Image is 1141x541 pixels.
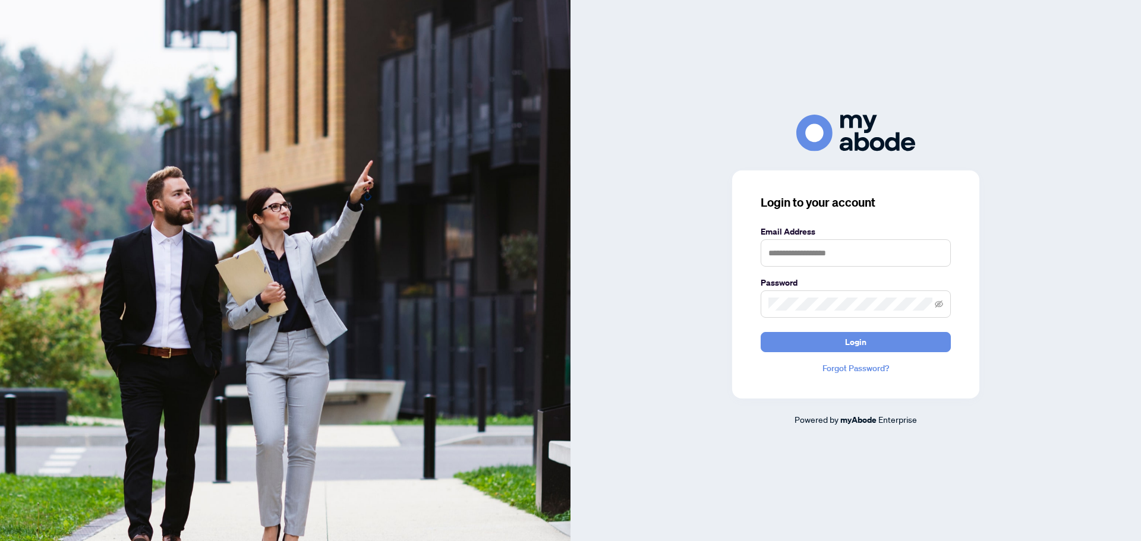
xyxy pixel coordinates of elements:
[761,276,951,289] label: Password
[935,300,943,308] span: eye-invisible
[761,362,951,375] a: Forgot Password?
[845,333,866,352] span: Login
[878,414,917,425] span: Enterprise
[796,115,915,151] img: ma-logo
[795,414,839,425] span: Powered by
[761,225,951,238] label: Email Address
[761,194,951,211] h3: Login to your account
[840,413,877,426] a: myAbode
[761,332,951,352] button: Login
